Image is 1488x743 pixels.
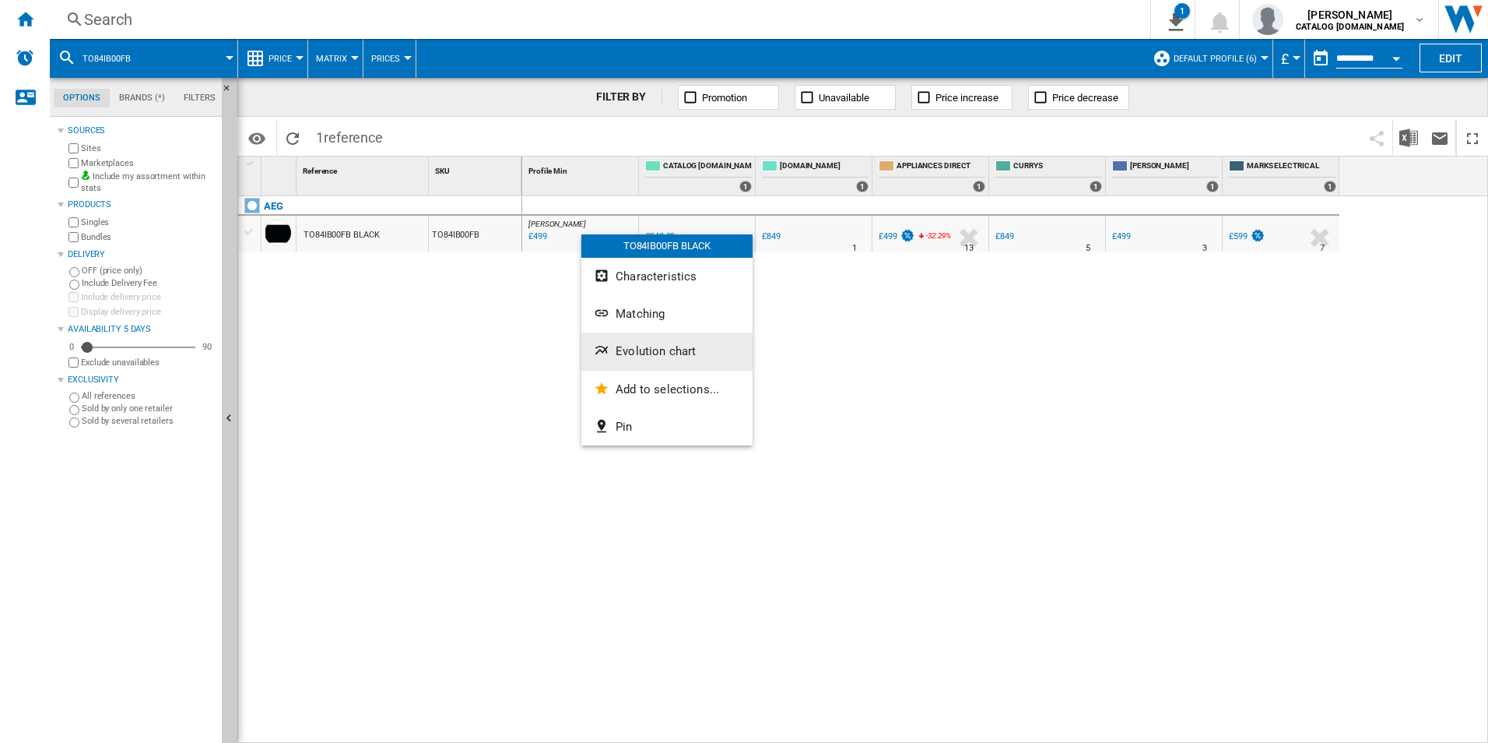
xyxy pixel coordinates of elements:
[581,258,753,295] button: Characteristics
[581,234,753,258] div: TO84IB00FB BLACK
[581,295,753,333] button: Matching
[616,420,632,434] span: Pin
[616,269,697,283] span: Characteristics
[616,382,719,396] span: Add to selections...
[616,344,696,358] span: Evolution chart
[581,408,753,445] button: Pin...
[616,307,665,321] span: Matching
[581,371,753,408] button: Add to selections...
[581,333,753,370] button: Evolution chart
